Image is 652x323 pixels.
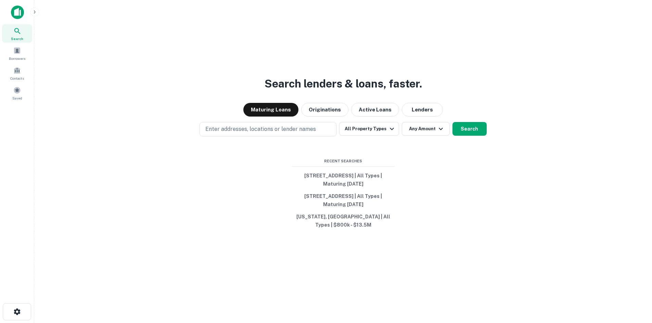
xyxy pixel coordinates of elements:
span: Contacts [10,76,24,81]
a: Search [2,24,32,43]
a: Borrowers [2,44,32,63]
button: [STREET_ADDRESS] | All Types | Maturing [DATE] [292,170,395,190]
span: Borrowers [9,56,25,61]
img: capitalize-icon.png [11,5,24,19]
p: Enter addresses, locations or lender names [205,125,316,133]
button: Lenders [402,103,443,117]
button: Search [452,122,487,136]
button: Maturing Loans [243,103,298,117]
a: Saved [2,84,32,102]
span: Recent Searches [292,158,395,164]
button: Enter addresses, locations or lender names [200,122,336,136]
span: Saved [12,95,22,101]
button: All Property Types [339,122,399,136]
button: Any Amount [402,122,450,136]
a: Contacts [2,64,32,82]
h3: Search lenders & loans, faster. [265,76,422,92]
span: Search [11,36,23,41]
button: Active Loans [351,103,399,117]
button: [STREET_ADDRESS] | All Types | Maturing [DATE] [292,190,395,211]
button: Originations [301,103,348,117]
iframe: Chat Widget [618,268,652,301]
button: [US_STATE], [GEOGRAPHIC_DATA] | All Types | $800k - $13.5M [292,211,395,231]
